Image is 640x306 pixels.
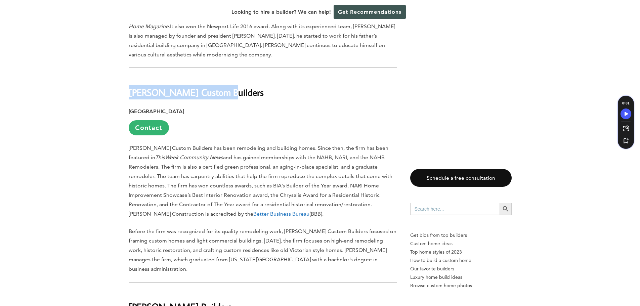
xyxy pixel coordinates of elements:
p: [PERSON_NAME] Custom Builders has been remodeling and building homes. Since then, the firm has be... [129,143,397,219]
input: Search here... [410,203,500,215]
a: Schedule a free consultation [410,169,512,187]
a: Luxury home build ideas [410,273,512,281]
a: Get Recommendations [334,5,406,19]
p: Get bids from top builders [410,231,512,239]
a: Our favorite builders [410,265,512,273]
svg: Search [502,205,509,213]
iframe: Drift Widget Chat Controller [511,258,632,298]
a: Better Business Bureau [253,211,309,217]
a: Contact [129,120,169,135]
em: ThisWeek Community News [155,154,223,161]
a: Custom home ideas [410,239,512,248]
p: Before the firm was recognized for its quality remodeling work, [PERSON_NAME] Custom Builders foc... [129,227,397,274]
em: Victorian Home Magazine. [129,14,384,30]
a: How to build a custom home [410,256,512,265]
a: Top home styles of 2023 [410,248,512,256]
strong: [GEOGRAPHIC_DATA] [129,108,184,115]
strong: [PERSON_NAME] Custom Builders [129,86,264,98]
a: Browse custom home photos [410,281,512,290]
